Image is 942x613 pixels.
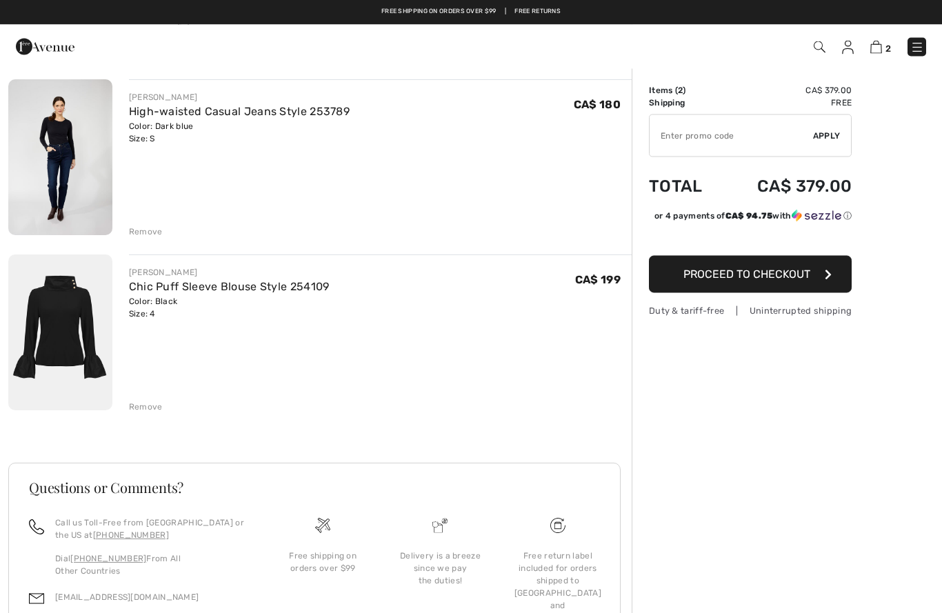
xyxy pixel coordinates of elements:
[792,210,841,222] img: Sezzle
[649,256,852,293] button: Proceed to Checkout
[649,304,852,317] div: Duty & tariff-free | Uninterrupted shipping
[432,519,448,534] img: Delivery is a breeze since we pay the duties!
[315,519,330,534] img: Free shipping on orders over $99
[381,7,497,17] a: Free shipping on orders over $99
[16,39,74,52] a: 1ère Avenue
[649,163,722,210] td: Total
[129,296,330,321] div: Color: Black Size: 4
[55,517,248,542] p: Call us Toll-Free from [GEOGRAPHIC_DATA] or the US at
[574,99,621,112] span: CA$ 180
[129,226,163,239] div: Remove
[722,84,852,97] td: CA$ 379.00
[29,520,44,535] img: call
[683,268,810,281] span: Proceed to Checkout
[870,41,882,54] img: Shopping Bag
[55,553,248,578] p: Dial From All Other Countries
[650,115,813,157] input: Promo code
[725,211,773,221] span: CA$ 94.75
[8,255,112,411] img: Chic Puff Sleeve Blouse Style 254109
[550,519,565,534] img: Free shipping on orders over $99
[514,7,561,17] a: Free Returns
[649,97,722,109] td: Shipping
[814,41,825,53] img: Search
[575,274,621,287] span: CA$ 199
[678,86,683,95] span: 2
[649,84,722,97] td: Items ( )
[129,401,163,414] div: Remove
[129,105,350,119] a: High-waisted Casual Jeans Style 253789
[649,210,852,227] div: or 4 payments ofCA$ 94.75withSezzle Click to learn more about Sezzle
[129,121,350,145] div: Color: Dark blue Size: S
[55,593,199,603] a: [EMAIL_ADDRESS][DOMAIN_NAME]
[29,481,600,495] h3: Questions or Comments?
[842,41,854,54] img: My Info
[29,592,44,607] img: email
[885,43,891,54] span: 2
[129,281,330,294] a: Chic Puff Sleeve Blouse Style 254109
[654,210,852,222] div: or 4 payments of with
[70,554,146,564] a: [PHONE_NUMBER]
[870,39,891,55] a: 2
[392,550,488,587] div: Delivery is a breeze since we pay the duties!
[129,267,330,279] div: [PERSON_NAME]
[8,80,112,236] img: High-waisted Casual Jeans Style 253789
[129,92,350,104] div: [PERSON_NAME]
[275,550,370,575] div: Free shipping on orders over $99
[16,33,74,61] img: 1ère Avenue
[649,227,852,251] iframe: PayPal-paypal
[93,531,169,541] a: [PHONE_NUMBER]
[813,130,841,142] span: Apply
[722,163,852,210] td: CA$ 379.00
[505,7,506,17] span: |
[722,97,852,109] td: Free
[910,41,924,54] img: Menu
